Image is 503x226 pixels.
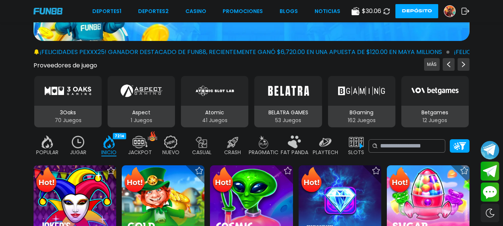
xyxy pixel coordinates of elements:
[34,166,58,195] img: Hot
[481,162,499,181] button: Join telegram
[34,8,63,14] img: Company Logo
[163,136,178,149] img: new_off.webp
[481,140,499,160] button: Join telegram channel
[398,75,472,128] button: Betgames
[113,133,126,139] div: 7214
[225,136,240,149] img: crash_off.webp
[162,149,179,156] p: NUEVO
[444,6,455,17] img: Avatar
[101,149,117,156] p: INICIO
[34,61,97,69] button: Proveedores de juego
[211,166,235,195] img: Hot
[181,109,248,117] p: Atomic
[254,109,322,117] p: BELATRA GAMES
[194,80,236,101] img: Atomic
[254,117,322,124] p: 53 Juegos
[444,5,461,17] a: Avatar
[458,58,469,71] button: Next providers
[128,149,152,156] p: JACKPOT
[401,109,469,117] p: Betgames
[348,149,364,156] p: SLOTS
[287,136,302,149] img: fat_panda_off.webp
[256,136,271,149] img: pragmatic_off.webp
[36,149,58,156] p: POPULAR
[328,109,395,117] p: BGaming
[318,136,333,149] img: playtech_off.webp
[224,149,241,156] p: CRASH
[325,75,398,128] button: BGaming
[133,136,147,149] img: jackpot_off.webp
[178,75,251,128] button: Atomic
[265,80,312,101] img: BELATRA GAMES
[453,142,466,150] img: Platform Filter
[34,109,102,117] p: 3Oaks
[401,117,469,124] p: 12 Juegos
[388,166,412,195] img: Hot
[185,7,206,15] a: CASINO
[138,7,169,15] a: Deportes2
[411,80,458,101] img: Betgames
[443,58,455,71] button: Previous providers
[395,4,438,18] button: Depósito
[148,131,157,141] img: hot
[338,80,385,101] img: BGaming
[92,7,121,15] a: Deportes1
[194,136,209,149] img: casual_off.webp
[31,75,105,128] button: 3Oaks
[108,109,175,117] p: Aspect
[328,117,395,124] p: 162 Juegos
[108,117,175,124] p: 1 Juegos
[349,136,364,149] img: slots_off.webp
[71,136,86,149] img: recent_off.webp
[34,117,102,124] p: 70 Juegos
[44,80,91,101] img: 3Oaks
[251,75,325,128] button: BELATRA GAMES
[105,75,178,128] button: Aspect
[313,149,338,156] p: PLAYTECH
[102,136,117,149] img: home_active.webp
[424,58,440,71] button: Previous providers
[362,7,381,16] span: $ 30.06
[39,48,449,57] span: ¡FELICIDADES pexxx25! GANADOR DESTACADO DE FUN88, RECIENTEMENTE GANÓ $6,720.00 EN UNA APUESTA DE ...
[281,149,308,156] p: FAT PANDA
[249,149,278,156] p: PRAGMATIC
[181,117,248,124] p: 41 Juegos
[299,166,324,195] img: Hot
[121,80,162,101] img: Aspect
[122,166,147,195] img: Hot
[481,204,499,222] div: Switch theme
[315,7,340,15] a: NOTICIAS
[223,7,263,15] a: Promociones
[40,136,55,149] img: popular_off.webp
[70,149,86,156] p: JUGAR
[481,182,499,202] button: Contact customer service
[192,149,211,156] p: CASUAL
[280,7,298,15] a: BLOGS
